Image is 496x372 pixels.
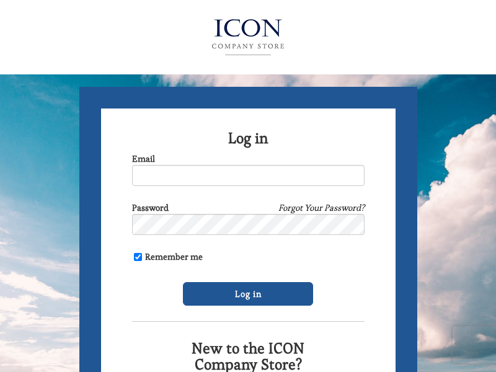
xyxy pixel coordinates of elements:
[132,130,365,146] h2: Log in
[134,253,142,261] input: Remember me
[132,250,203,263] label: Remember me
[132,153,155,165] label: Email
[183,282,313,306] input: Log in
[278,201,365,214] a: Forgot Your Password?
[132,201,169,214] label: Password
